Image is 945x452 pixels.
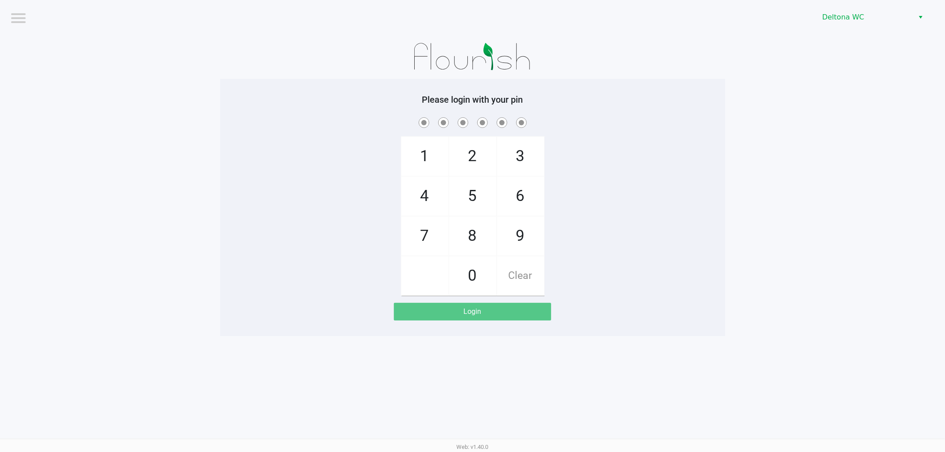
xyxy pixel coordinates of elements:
[449,137,496,176] span: 2
[822,12,909,23] span: Deltona WC
[449,256,496,295] span: 0
[449,216,496,255] span: 8
[401,137,448,176] span: 1
[227,94,719,105] h5: Please login with your pin
[914,9,927,25] button: Select
[497,216,544,255] span: 9
[449,177,496,216] span: 5
[457,444,489,450] span: Web: v1.40.0
[497,137,544,176] span: 3
[401,216,448,255] span: 7
[497,177,544,216] span: 6
[401,177,448,216] span: 4
[497,256,544,295] span: Clear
